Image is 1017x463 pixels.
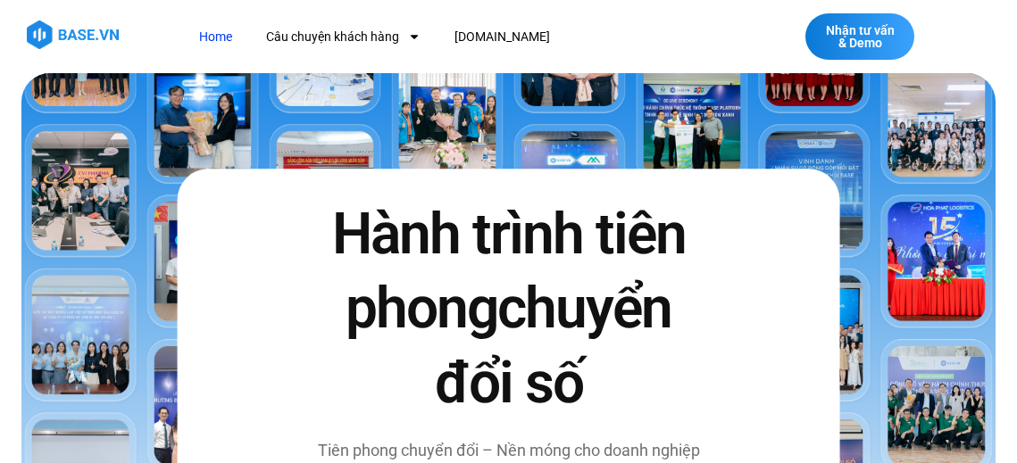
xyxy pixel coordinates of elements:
a: Nhận tư vấn & Demo [805,13,914,60]
span: Nhận tư vấn & Demo [823,24,896,49]
a: [DOMAIN_NAME] [441,21,563,54]
nav: Menu [186,21,724,54]
h2: Hành trình tiên phong [315,197,703,420]
span: chuyển đổi số [435,276,672,417]
a: Câu chuyện khách hàng [253,21,434,54]
a: Home [186,21,246,54]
